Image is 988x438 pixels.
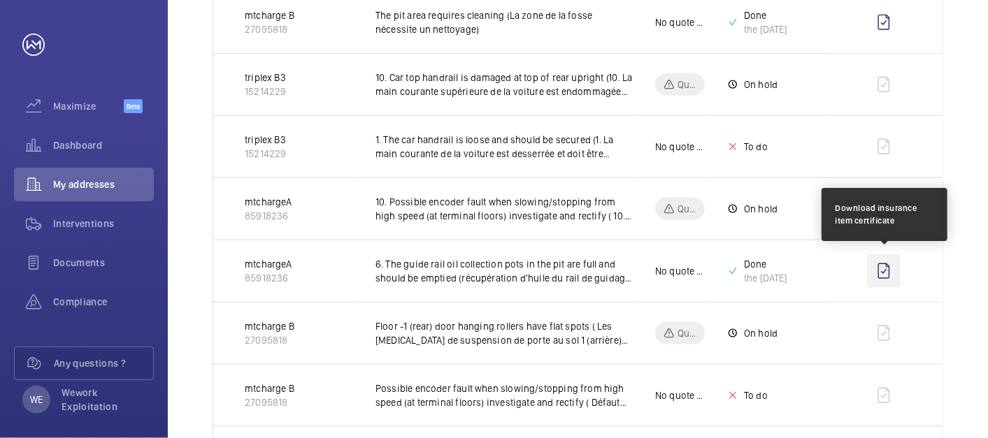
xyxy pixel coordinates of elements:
p: triplex B3 [245,133,286,147]
p: Done [744,257,787,271]
div: the [DATE] [744,22,787,36]
p: 6. The guide rail oil collection pots in the pit are full and should be emptied (récupération d'h... [375,257,633,285]
span: My addresses [53,177,154,191]
div: Download insurance item certificate [836,202,933,227]
p: 10. Possible encoder fault when slowing/stopping from high speed (at terminal floors) investigate... [375,195,633,223]
p: Possible encoder fault when slowing/stopping from high speed (at terminal floors) investigate and... [375,381,633,409]
span: Documents [53,256,154,270]
span: Dashboard [53,138,154,152]
span: Interventions [53,217,154,231]
p: WE [30,393,43,407]
p: triplex B3 [245,71,286,85]
p: On hold [744,326,778,340]
p: Quote pending [678,326,696,340]
div: the [DATE] [744,271,787,285]
p: To do [744,140,768,154]
p: 1. The car handrail is loose and should be secured (1. La main courante de la voiture est desserr... [375,133,633,161]
p: No quote needed [655,15,705,29]
p: 85918236 [245,271,292,285]
p: 15214229 [245,85,286,98]
p: 27095818 [245,395,294,409]
span: Maximize [53,99,124,113]
p: To do [744,388,768,402]
span: Compliance [53,295,154,309]
p: The pit area requires cleaning (La zone de la fosse nécessite un nettoyage) [375,8,633,36]
p: On hold [744,202,778,216]
p: No quote needed [655,140,705,154]
p: mtcharge B [245,8,294,22]
p: On hold [744,78,778,92]
span: Beta [124,99,143,113]
p: Done [744,8,787,22]
p: Wework Exploitation [62,386,145,414]
p: No quote needed [655,264,705,278]
p: No quote needed [655,388,705,402]
p: Quote pending [678,202,696,216]
p: 15214229 [245,147,286,161]
p: mtchargeA [245,195,292,209]
p: 85918236 [245,209,292,223]
p: 27095818 [245,333,294,347]
p: 27095818 [245,22,294,36]
p: mtchargeA [245,257,292,271]
span: Any questions ? [54,356,153,370]
p: 10. Car top handrail is damaged at top of rear upright (10. La main courante supérieure de la voi... [375,71,633,98]
p: mtcharge B [245,381,294,395]
p: Quote pending [678,78,696,92]
p: Floor -1 (rear) door hanging rollers have flat spots ( Les [MEDICAL_DATA] de suspension de porte ... [375,319,633,347]
p: mtcharge B [245,319,294,333]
